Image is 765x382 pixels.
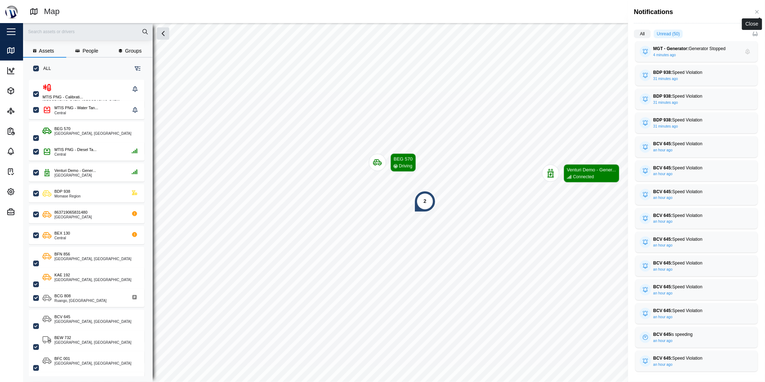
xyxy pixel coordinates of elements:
[653,70,672,75] strong: BDP 938:
[653,307,740,314] div: Speed Violation
[653,117,740,124] div: Speed Violation
[653,45,740,52] div: Generator Stopped
[653,124,678,129] div: 31 minutes ago
[653,52,676,58] div: 4 minutes ago
[653,195,672,201] div: an hour ago
[634,7,673,17] h4: Notifications
[653,69,740,76] div: Speed Violation
[653,332,671,337] strong: BCV 645
[653,355,740,362] div: Speed Violation
[653,219,672,225] div: an hour ago
[653,338,672,344] div: an hour ago
[653,94,672,99] strong: BDP 938:
[653,141,672,146] strong: BCV 645:
[653,236,740,243] div: Speed Violation
[653,331,740,338] div: is speeding
[653,356,672,361] strong: BCV 645:
[653,76,678,82] div: 31 minutes ago
[653,100,678,106] div: 31 minutes ago
[653,171,672,177] div: an hour ago
[653,260,740,267] div: Speed Violation
[653,362,672,368] div: an hour ago
[653,290,672,296] div: an hour ago
[653,237,672,242] strong: BCV 645:
[653,165,672,170] strong: BCV 645:
[653,213,672,218] strong: BCV 645:
[653,189,672,194] strong: BCV 645:
[653,267,672,272] div: an hour ago
[634,30,651,38] label: All
[653,141,740,147] div: Speed Violation
[653,117,672,123] strong: BDP 938:
[653,188,740,195] div: Speed Violation
[653,165,740,172] div: Speed Violation
[653,212,740,219] div: Speed Violation
[653,93,740,100] div: Speed Violation
[653,314,672,320] div: an hour ago
[653,284,672,289] strong: BCV 645:
[653,46,689,51] strong: MGT - Generator:
[653,243,672,248] div: an hour ago
[653,147,672,153] div: an hour ago
[653,284,740,290] div: Speed Violation
[653,308,672,313] strong: BCV 645:
[654,30,683,38] label: Unread (50)
[653,261,672,266] strong: BCV 645:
